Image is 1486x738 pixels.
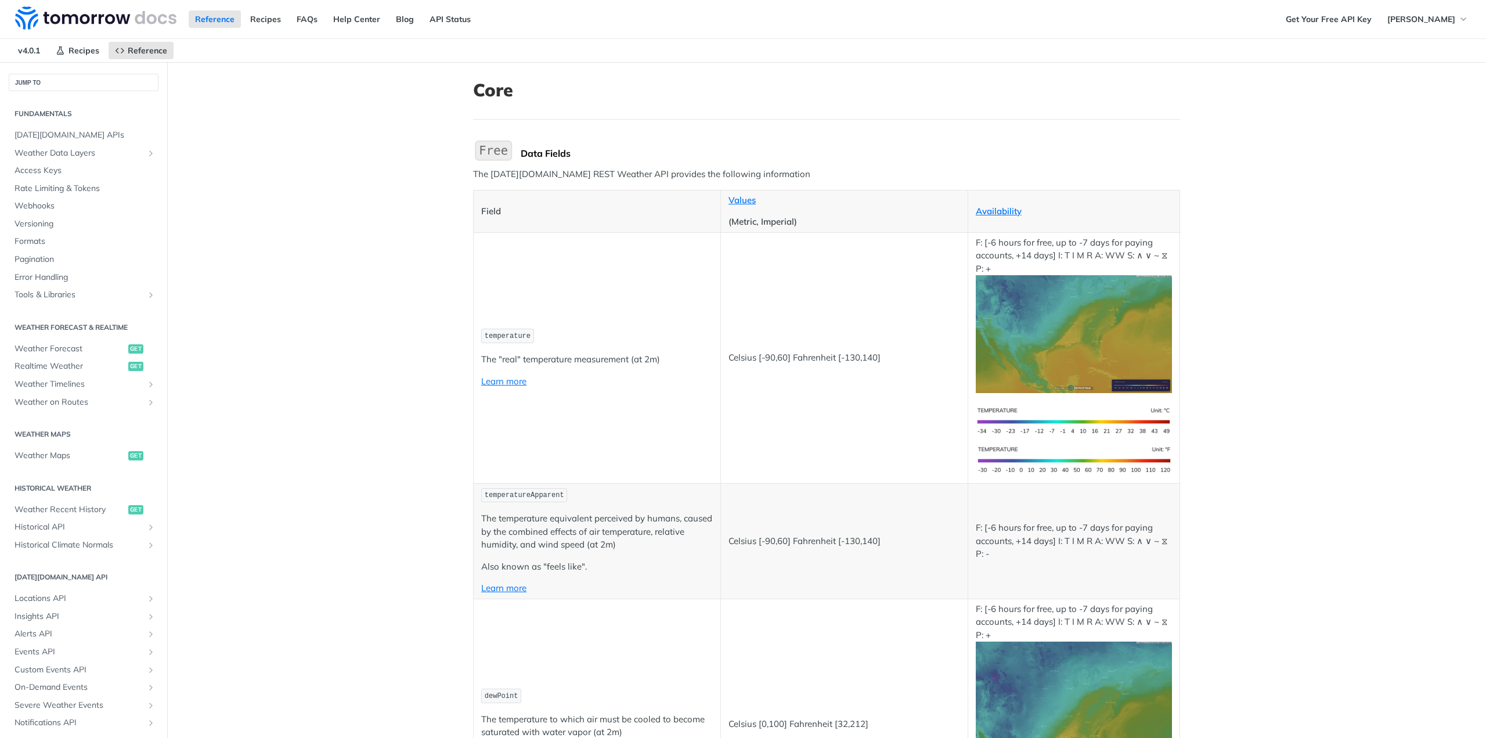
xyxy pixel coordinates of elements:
[146,398,156,407] button: Show subpages for Weather on Routes
[15,682,143,693] span: On-Demand Events
[15,700,143,711] span: Severe Weather Events
[423,10,477,28] a: API Status
[15,218,156,230] span: Versioning
[9,269,158,286] a: Error Handling
[290,10,324,28] a: FAQs
[728,195,756,206] a: Values
[9,215,158,233] a: Versioning
[976,415,1172,426] span: Expand image
[976,206,1022,217] a: Availability
[15,397,143,408] span: Weather on Routes
[9,74,158,91] button: JUMP TO
[481,512,713,552] p: The temperature equivalent perceived by humans, caused by the combined effects of air temperature...
[9,286,158,304] a: Tools & LibrariesShow subpages for Tools & Libraries
[15,521,143,533] span: Historical API
[728,215,960,229] p: (Metric, Imperial)
[15,289,143,301] span: Tools & Libraries
[521,147,1180,159] div: Data Fields
[327,10,387,28] a: Help Center
[9,162,158,179] a: Access Keys
[9,251,158,268] a: Pagination
[15,272,156,283] span: Error Handling
[146,701,156,710] button: Show subpages for Severe Weather Events
[15,6,176,30] img: Tomorrow.io Weather API Docs
[9,501,158,519] a: Weather Recent Historyget
[481,205,713,218] p: Field
[9,394,158,411] a: Weather on RoutesShow subpages for Weather on Routes
[146,683,156,692] button: Show subpages for On-Demand Events
[976,328,1172,339] span: Expand image
[128,451,143,460] span: get
[128,362,143,371] span: get
[128,344,143,354] span: get
[473,80,1180,100] h1: Core
[1381,10,1474,28] button: [PERSON_NAME]
[15,504,125,516] span: Weather Recent History
[15,361,125,372] span: Realtime Weather
[68,45,99,56] span: Recipes
[244,10,287,28] a: Recipes
[15,147,143,159] span: Weather Data Layers
[15,539,143,551] span: Historical Climate Normals
[146,612,156,621] button: Show subpages for Insights API
[15,611,143,622] span: Insights API
[15,200,156,212] span: Webhooks
[9,679,158,696] a: On-Demand EventsShow subpages for On-Demand Events
[128,45,167,56] span: Reference
[146,290,156,300] button: Show subpages for Tools & Libraries
[12,42,46,59] span: v4.0.1
[9,340,158,358] a: Weather Forecastget
[728,351,960,365] p: Celsius [-90,60] Fahrenheit [-130,140]
[15,646,143,658] span: Events API
[481,560,713,574] p: Also known as "feels like".
[9,322,158,333] h2: Weather Forecast & realtime
[9,127,158,144] a: [DATE][DOMAIN_NAME] APIs
[9,483,158,494] h2: Historical Weather
[481,582,526,593] a: Learn more
[9,180,158,197] a: Rate Limiting & Tokens
[9,145,158,162] a: Weather Data LayersShow subpages for Weather Data Layers
[9,590,158,607] a: Locations APIShow subpages for Locations API
[15,343,125,355] span: Weather Forecast
[9,661,158,679] a: Custom Events APIShow subpages for Custom Events API
[15,236,156,247] span: Formats
[15,593,143,604] span: Locations API
[15,664,143,676] span: Custom Events API
[9,109,158,119] h2: Fundamentals
[481,353,713,366] p: The "real" temperature measurement (at 2m)
[481,689,521,703] code: dewPoint
[109,42,174,59] a: Reference
[146,629,156,639] button: Show subpages for Alerts API
[9,233,158,250] a: Formats
[146,718,156,728] button: Show subpages for Notifications API
[9,447,158,465] a: Weather Mapsget
[9,537,158,554] a: Historical Climate NormalsShow subpages for Historical Climate Normals
[146,149,156,158] button: Show subpages for Weather Data Layers
[9,197,158,215] a: Webhooks
[976,453,1172,465] span: Expand image
[9,608,158,625] a: Insights APIShow subpages for Insights API
[15,165,156,177] span: Access Keys
[481,376,526,387] a: Learn more
[1387,14,1455,24] span: [PERSON_NAME]
[976,236,1172,393] p: F: [-6 hours for free, up to -7 days for paying accounts, +14 days] I: T I M R A: WW S: ∧ ∨ ~ ⧖ P: +
[9,697,158,714] a: Severe Weather EventsShow subpages for Severe Weather Events
[15,628,143,640] span: Alerts API
[481,329,534,343] code: temperature
[481,488,567,503] code: temperatureApparent
[15,129,156,141] span: [DATE][DOMAIN_NAME] APIs
[15,717,143,729] span: Notifications API
[15,183,156,195] span: Rate Limiting & Tokens
[9,429,158,440] h2: Weather Maps
[15,450,125,462] span: Weather Maps
[146,665,156,675] button: Show subpages for Custom Events API
[146,647,156,657] button: Show subpages for Events API
[976,694,1172,705] span: Expand image
[189,10,241,28] a: Reference
[9,714,158,732] a: Notifications APIShow subpages for Notifications API
[976,521,1172,561] p: F: [-6 hours for free, up to -7 days for paying accounts, +14 days] I: T I M R A: WW S: ∧ ∨ ~ ⧖ P: -
[49,42,106,59] a: Recipes
[1279,10,1378,28] a: Get Your Free API Key
[146,594,156,603] button: Show subpages for Locations API
[15,379,143,390] span: Weather Timelines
